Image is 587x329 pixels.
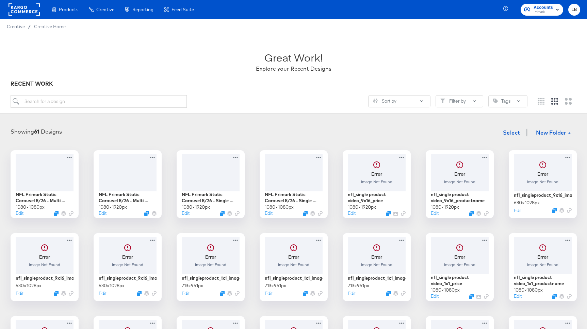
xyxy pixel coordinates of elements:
svg: Duplicate [303,211,308,216]
span: Reporting [132,7,153,12]
svg: Sliders [373,99,378,103]
div: nfl_single product video_1x1_price [431,274,489,287]
svg: Link [567,208,572,213]
div: 1080 × 1920 px [348,204,376,210]
div: nfl_singleproduct_1x1_image_3 [182,275,240,281]
div: NFL Primark Static Carousel 8/26 - Single Image 9:161080×1920pxEditDuplicate [177,150,245,218]
button: Edit [99,290,107,297]
div: 1080 × 1920 px [431,204,459,210]
svg: Link [152,291,157,296]
div: 1080 × 1080 px [265,204,294,210]
svg: Duplicate [137,291,142,296]
svg: Link [69,211,74,216]
div: NFL Primark Static Carousel 8/26 - Single Image [265,191,323,204]
button: Edit [16,290,23,297]
button: LB [568,4,580,16]
button: Edit [182,290,190,297]
div: nfl_single product video_9x16_productname [431,191,489,204]
span: Select [503,128,520,137]
button: Duplicate [220,291,225,296]
svg: Link [235,211,240,216]
button: SlidersSort by [368,95,430,107]
div: NFL Primark Static Carousel 8/26 - Multi Image1080×1080pxEditDuplicate [11,150,79,218]
svg: Link [401,291,406,296]
div: ErrorImage Not Foundnfl_single product video_1x1_price1080×1080pxEditDuplicate [426,233,494,301]
div: NFL Primark Static Carousel 8/26 - Single Image 9:16 [182,191,240,204]
svg: Duplicate [469,211,474,216]
button: AccountsPrimark [521,4,563,16]
svg: Link [235,291,240,296]
div: nfl_single product video_9x16_price [348,191,406,204]
span: Primark [534,10,553,15]
svg: Link [567,294,572,299]
button: Edit [16,210,23,217]
div: nfl_single product video_1x1_productname [514,274,572,287]
div: NFL Primark Static Carousel 8/26 - Single Image1080×1080pxEditDuplicate [260,150,328,218]
svg: Duplicate [469,294,474,299]
div: nfl_singleproduct_9x16_image_1 [99,275,157,281]
div: ErrorImage Not Foundnfl_single product video_9x16_productname1080×1920pxEditDuplicate [426,150,494,218]
div: ErrorImage Not Foundnfl_single product video_9x16_price1080×1920pxEditDuplicate [343,150,411,218]
div: nfl_singleproduct_1x1_image_2 [265,275,323,281]
span: Products [59,7,78,12]
div: 713 × 951 px [348,282,369,289]
span: Creative [96,7,114,12]
svg: Duplicate [54,291,59,296]
button: Select [500,126,523,139]
button: Edit [182,210,190,217]
div: 630 × 1028 px [99,282,125,289]
div: 713 × 951 px [182,282,203,289]
a: Creative Home [34,24,66,29]
button: Duplicate [552,208,557,213]
button: FilterFilter by [436,95,483,107]
span: Accounts [534,4,553,11]
div: 630 × 1028 px [16,282,42,289]
div: ErrorImage Not Foundnfl_singleproduct_9x16_image_2630×1028pxEditDuplicate [11,233,79,301]
div: 1080 × 1080 px [431,287,460,293]
svg: Link [484,211,489,216]
svg: Medium grid [551,98,558,105]
div: ErrorImage Not Foundnfl_singleproduct_9x16_image_3630×1028pxEditDuplicate [509,150,577,218]
div: nfl_singleproduct_1x1_image_1 [348,275,406,281]
span: LB [571,6,577,14]
span: Creative [7,24,25,29]
div: ErrorImage Not Foundnfl_singleproduct_9x16_image_1630×1028pxEditDuplicate [94,233,162,301]
button: New Folder + [530,127,577,140]
button: Duplicate [220,211,225,216]
svg: Duplicate [386,291,391,296]
svg: Duplicate [144,211,149,216]
div: 713 × 951 px [265,282,286,289]
svg: Duplicate [386,211,391,216]
svg: Link [484,294,489,299]
button: Edit [514,293,522,299]
svg: Large grid [565,98,572,105]
button: Edit [431,293,439,299]
div: Explore your Recent Designs [256,65,331,73]
button: Edit [99,210,107,217]
svg: Link [401,211,406,216]
div: Great Work! [264,50,323,65]
div: 630 × 1028 px [514,200,540,206]
div: 1080 × 1920 px [182,204,210,210]
svg: Duplicate [54,211,59,216]
div: NFL Primark Static Carousel 8/26 - Multi Image 9:16 [99,191,157,204]
svg: Duplicate [552,294,557,299]
span: / [25,24,34,29]
button: Edit [265,210,273,217]
div: 1080 × 1920 px [99,204,127,210]
div: NFL Primark Static Carousel 8/26 - Multi Image 9:161080×1920pxEditDuplicate [94,150,162,218]
svg: Duplicate [303,291,308,296]
div: ErrorImage Not Foundnfl_singleproduct_1x1_image_1713×951pxEditDuplicate [343,233,411,301]
button: Edit [514,207,522,214]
